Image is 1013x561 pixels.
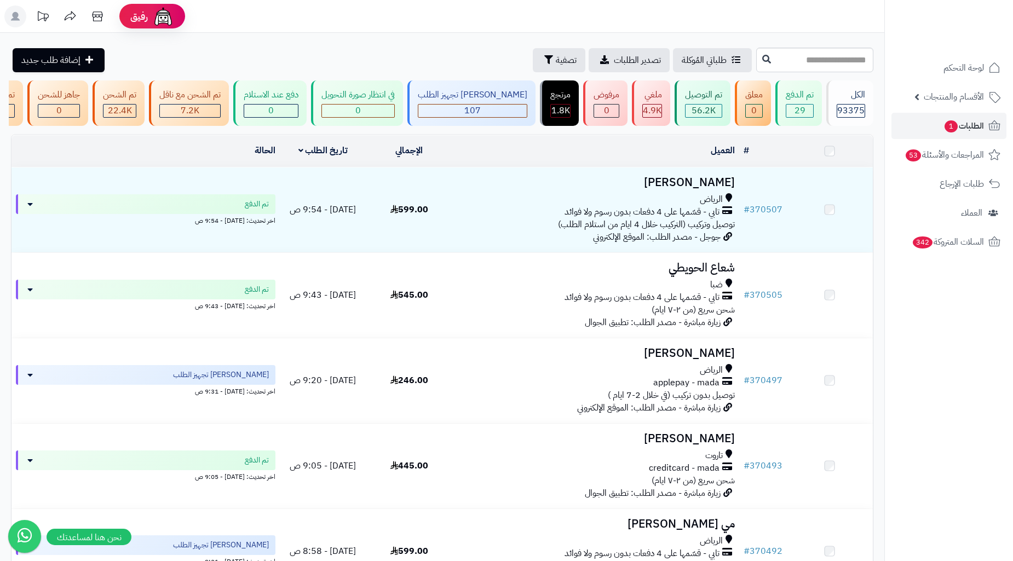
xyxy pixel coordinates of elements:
[181,104,199,117] span: 7.2K
[744,374,750,387] span: #
[390,459,428,472] span: 445.00
[418,105,527,117] div: 107
[700,535,723,547] span: الرياض
[390,288,428,302] span: 545.00
[309,80,405,126] a: في انتظار صورة التحويل 0
[652,303,735,316] span: شحن سريع (من ٢-٧ ايام)
[464,104,481,117] span: 107
[533,48,585,72] button: تصفية
[390,374,428,387] span: 246.00
[744,374,782,387] a: #370497
[608,389,735,402] span: توصيل بدون تركيب (في خلال 2-7 ايام )
[160,105,220,117] div: 7223
[558,218,735,231] span: توصيل وتركيب (التركيب خلال 4 ايام من استلام الطلب)
[13,48,105,72] a: إضافة طلب جديد
[891,113,1006,139] a: الطلبات1
[290,288,356,302] span: [DATE] - 9:43 ص
[551,105,570,117] div: 1784
[744,288,782,302] a: #370505
[744,144,749,157] a: #
[405,80,538,126] a: [PERSON_NAME] تجهيز الطلب 107
[961,205,982,221] span: العملاء
[773,80,824,126] a: تم الدفع 29
[16,470,275,482] div: اخر تحديث: [DATE] - 9:05 ص
[700,364,723,377] span: الرياض
[38,105,79,117] div: 0
[418,89,527,101] div: [PERSON_NAME] تجهيز الطلب
[90,80,147,126] a: تم الشحن 22.4K
[577,401,721,414] span: زيارة مباشرة - مصدر الطلب: الموقع الإلكتروني
[891,55,1006,81] a: لوحة التحكم
[795,104,805,117] span: 29
[786,105,813,117] div: 29
[905,147,984,163] span: المراجعات والأسئلة
[744,545,750,558] span: #
[652,474,735,487] span: شحن سريع (من ٢-٧ ايام)
[355,104,361,117] span: 0
[565,206,720,218] span: تابي - قسّمها على 4 دفعات بدون رسوم ولا فوائد
[245,199,269,210] span: تم الدفع
[837,104,865,117] span: 93375
[673,48,752,72] a: طلباتي المُوكلة
[705,449,723,462] span: تاروت
[604,104,609,117] span: 0
[891,142,1006,168] a: المراجعات والأسئلة53
[751,104,757,117] span: 0
[457,176,735,189] h3: [PERSON_NAME]
[103,89,136,101] div: تم الشحن
[585,316,721,329] span: زيارة مباشرة - مصدر الطلب: تطبيق الجوال
[16,385,275,396] div: اخر تحديث: [DATE] - 9:31 ص
[25,80,90,126] a: جاهز للشحن 0
[130,10,148,23] span: رفيق
[744,288,750,302] span: #
[891,200,1006,226] a: العملاء
[786,89,814,101] div: تم الدفع
[173,540,269,551] span: [PERSON_NAME] تجهيز الطلب
[943,118,984,134] span: الطلبات
[593,230,721,244] span: جوجل - مصدر الطلب: الموقع الإلكتروني
[594,105,619,117] div: 0
[244,89,298,101] div: دفع عند الاستلام
[268,104,274,117] span: 0
[653,377,720,389] span: applepay - mada
[29,5,56,30] a: تحديثات المنصة
[891,171,1006,197] a: طلبات الإرجاع
[589,48,670,72] a: تصدير الطلبات
[298,144,348,157] a: تاريخ الطلب
[891,229,1006,255] a: السلات المتروكة342
[457,518,735,530] h3: مي [PERSON_NAME]
[700,193,723,206] span: الرياض
[643,104,661,117] span: 4.9K
[940,176,984,192] span: طلبات الإرجاع
[550,89,571,101] div: مرتجع
[744,459,782,472] a: #370493
[913,236,933,248] span: 342
[710,279,723,291] span: ضبا
[746,105,762,117] div: 0
[538,80,581,126] a: مرتجع 1.8K
[231,80,309,126] a: دفع عند الاستلام 0
[321,89,395,101] div: في انتظار صورة التحويل
[551,104,570,117] span: 1.8K
[585,487,721,500] span: زيارة مباشرة - مصدر الطلب: تطبيق الجوال
[711,144,735,157] a: العميل
[108,104,132,117] span: 22.4K
[173,369,269,380] span: [PERSON_NAME] تجهيز الطلب
[630,80,672,126] a: ملغي 4.9K
[290,374,356,387] span: [DATE] - 9:20 ص
[565,291,720,304] span: تابي - قسّمها على 4 دفعات بدون رسوم ولا فوائد
[390,203,428,216] span: 599.00
[837,89,865,101] div: الكل
[56,104,62,117] span: 0
[244,105,298,117] div: 0
[912,234,984,250] span: السلات المتروكة
[457,432,735,445] h3: [PERSON_NAME]
[745,89,763,101] div: معلق
[565,547,720,560] span: تابي - قسّمها على 4 دفعات بدون رسوم ولا فوائد
[733,80,773,126] a: معلق 0
[390,545,428,558] span: 599.00
[21,54,80,67] span: إضافة طلب جديد
[744,545,782,558] a: #370492
[744,203,750,216] span: #
[556,54,577,67] span: تصفية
